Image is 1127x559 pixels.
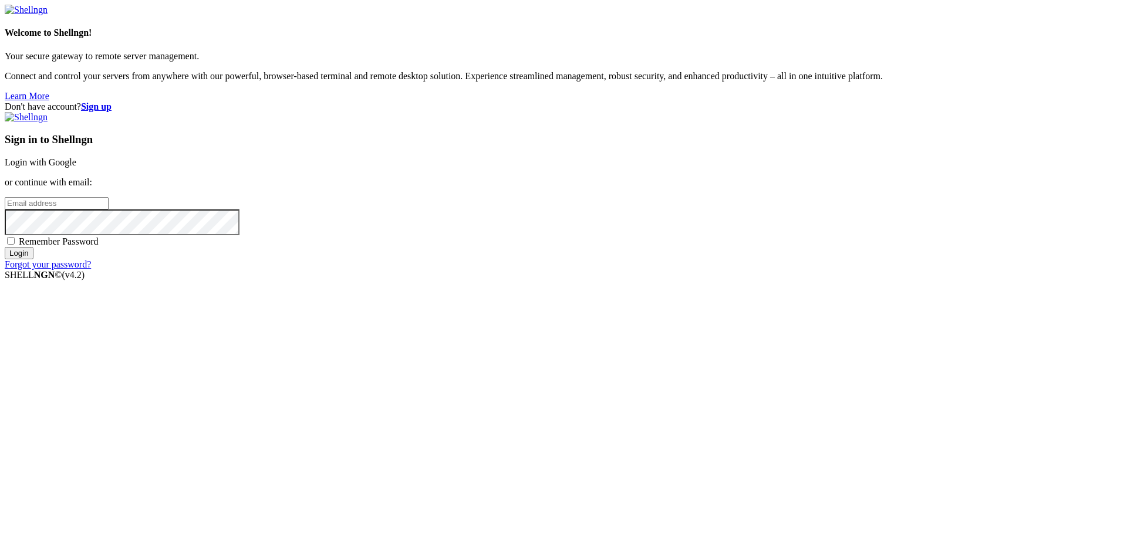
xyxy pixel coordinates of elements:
a: Forgot your password? [5,259,91,269]
img: Shellngn [5,112,48,123]
h4: Welcome to Shellngn! [5,28,1122,38]
input: Remember Password [7,237,15,245]
a: Learn More [5,91,49,101]
a: Sign up [81,101,112,111]
span: Remember Password [19,236,99,246]
a: Login with Google [5,157,76,167]
input: Login [5,247,33,259]
span: SHELL © [5,270,85,280]
div: Don't have account? [5,101,1122,112]
span: 4.2.0 [62,270,85,280]
img: Shellngn [5,5,48,15]
p: Connect and control your servers from anywhere with our powerful, browser-based terminal and remo... [5,71,1122,82]
p: Your secure gateway to remote server management. [5,51,1122,62]
input: Email address [5,197,109,209]
p: or continue with email: [5,177,1122,188]
h3: Sign in to Shellngn [5,133,1122,146]
b: NGN [34,270,55,280]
